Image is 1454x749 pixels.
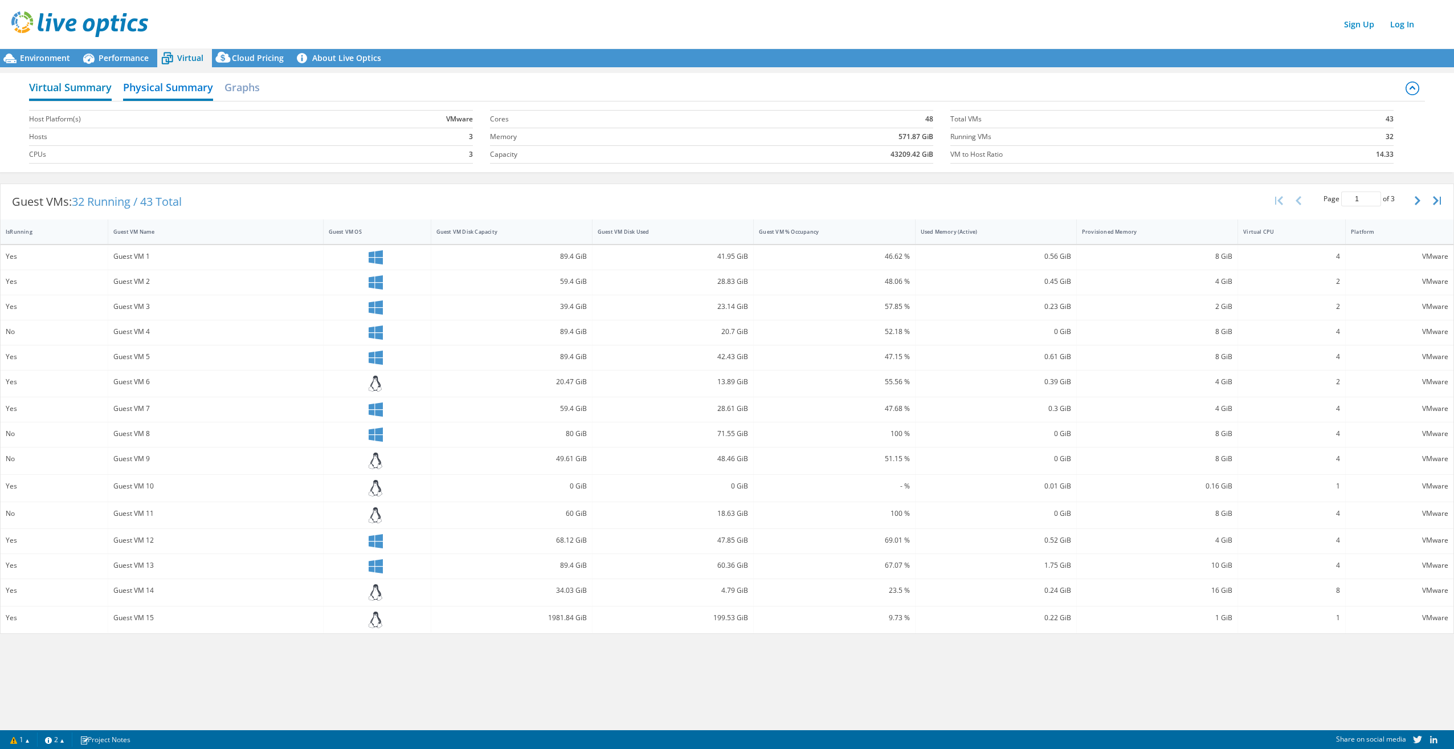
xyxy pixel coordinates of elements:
div: 4 [1243,507,1340,520]
div: Guest VM 5 [113,351,318,363]
div: 0.3 GiB [921,402,1071,415]
div: 0.61 GiB [921,351,1071,363]
div: 8 GiB [1082,428,1232,440]
div: 0 GiB [921,428,1071,440]
div: Guest VM 7 [113,402,318,415]
div: No [6,428,103,440]
div: 8 GiB [1082,325,1232,338]
div: Yes [6,300,103,313]
div: VMware [1351,275,1448,288]
div: 10 GiB [1082,559,1232,572]
div: Guest VM 8 [113,428,318,440]
div: Guest VM Disk Used [598,228,734,235]
div: 8 GiB [1082,351,1232,363]
div: 89.4 GiB [436,351,587,363]
div: 0 GiB [921,325,1071,338]
div: 100 % [759,507,909,520]
div: Provisioned Memory [1082,228,1219,235]
div: 9.73 % [759,612,909,624]
div: Yes [6,584,103,597]
div: Yes [6,612,103,624]
input: jump to page [1341,192,1381,206]
div: 57.85 % [759,300,909,313]
b: 48 [925,113,933,125]
div: Used Memory (Active) [921,228,1057,235]
div: Guest VM Disk Capacity [436,228,573,235]
div: 28.83 GiB [598,275,748,288]
div: Guest VM 6 [113,376,318,388]
div: 8 [1243,584,1340,597]
div: 0.45 GiB [921,275,1071,288]
img: live_optics_svg.svg [11,11,148,37]
div: 51.15 % [759,453,909,465]
div: Guest VM 1 [113,250,318,263]
div: 4 [1243,534,1340,547]
span: Share on social media [1336,734,1406,744]
div: 4 [1243,559,1340,572]
div: 0.01 GiB [921,480,1071,492]
b: VMware [446,113,473,125]
b: 571.87 GiB [898,131,933,143]
div: 71.55 GiB [598,428,748,440]
div: IsRunning [6,228,89,235]
b: 3 [469,149,473,160]
div: 2 [1243,275,1340,288]
div: VMware [1351,428,1448,440]
div: 28.61 GiB [598,402,748,415]
div: 0 GiB [436,480,587,492]
span: Virtual [177,52,203,63]
div: 1 [1243,612,1340,624]
div: No [6,507,103,520]
div: Guest VM 10 [113,480,318,492]
div: 68.12 GiB [436,534,587,547]
div: Guest VM 9 [113,453,318,465]
div: 4.79 GiB [598,584,748,597]
div: 41.95 GiB [598,250,748,263]
span: Cloud Pricing [232,52,284,63]
div: 100 % [759,428,909,440]
div: VMware [1351,351,1448,363]
label: Cores [490,113,683,125]
div: Yes [6,559,103,572]
div: Guest VM 11 [113,507,318,520]
div: 2 [1243,376,1340,388]
b: 14.33 [1376,149,1394,160]
div: Guest VM 3 [113,300,318,313]
div: Yes [6,534,103,547]
div: 0.24 GiB [921,584,1071,597]
span: Page of [1324,192,1395,206]
div: Guest VM 14 [113,584,318,597]
b: 43 [1386,113,1394,125]
div: 8 GiB [1082,507,1232,520]
h2: Physical Summary [123,76,213,101]
div: 47.68 % [759,402,909,415]
b: 32 [1386,131,1394,143]
div: Guest VM Name [113,228,304,235]
a: Project Notes [72,732,138,747]
a: Sign Up [1338,16,1380,32]
div: 47.85 GiB [598,534,748,547]
div: VMware [1351,250,1448,263]
div: 52.18 % [759,325,909,338]
div: Guest VM 13 [113,559,318,572]
div: 2 GiB [1082,300,1232,313]
div: 80 GiB [436,428,587,440]
div: 42.43 GiB [598,351,748,363]
div: 69.01 % [759,534,909,547]
div: 23.14 GiB [598,300,748,313]
div: 1981.84 GiB [436,612,587,624]
div: No [6,325,103,338]
label: Capacity [490,149,683,160]
div: VMware [1351,584,1448,597]
div: VMware [1351,559,1448,572]
div: Guest VMs: [1,184,193,219]
div: 4 [1243,453,1340,465]
div: 4 [1243,351,1340,363]
div: 18.63 GiB [598,507,748,520]
div: 4 [1243,325,1340,338]
span: Environment [20,52,70,63]
div: 1 GiB [1082,612,1232,624]
div: Yes [6,250,103,263]
div: 199.53 GiB [598,612,748,624]
div: 4 [1243,402,1340,415]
